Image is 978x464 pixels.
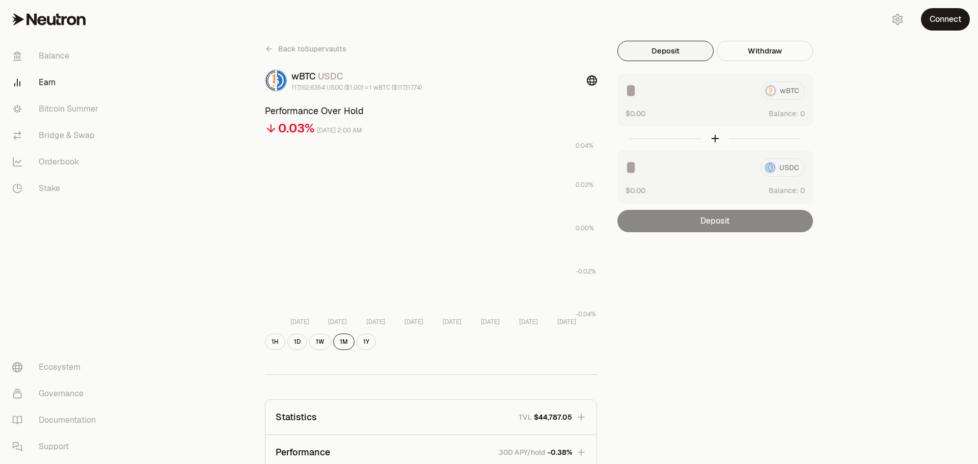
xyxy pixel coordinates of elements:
[278,44,346,54] span: Back to Supervaults
[519,412,532,422] p: TVL
[576,224,594,232] tspan: 0.00%
[769,185,798,196] span: Balance:
[265,41,346,57] a: Back toSupervaults
[276,410,317,424] p: Statistics
[357,334,376,350] button: 1Y
[4,433,110,460] a: Support
[769,108,798,119] span: Balance:
[333,334,355,350] button: 1M
[534,412,572,422] span: $44,787.05
[443,318,461,326] tspan: [DATE]
[576,310,596,318] tspan: -0.04%
[921,8,970,31] button: Connect
[717,41,813,61] button: Withdraw
[276,445,330,459] p: Performance
[617,41,714,61] button: Deposit
[366,318,385,326] tspan: [DATE]
[266,70,275,91] img: wBTC Logo
[4,354,110,380] a: Ecosystem
[499,447,546,457] p: 30D APY/hold
[317,125,362,137] div: [DATE] 2:00 AM
[576,267,596,276] tspan: -0.02%
[265,400,596,434] button: StatisticsTVL$44,787.05
[481,318,500,326] tspan: [DATE]
[291,69,422,84] div: wBTC
[278,120,315,137] div: 0.03%
[291,84,422,92] div: 117,162.6354 USDC ($1.00) = 1 wBTC ($117,117.74)
[519,318,538,326] tspan: [DATE]
[404,318,423,326] tspan: [DATE]
[318,70,343,82] span: USDC
[277,70,286,91] img: USDC Logo
[4,69,110,96] a: Earn
[4,407,110,433] a: Documentation
[4,175,110,202] a: Stake
[265,334,285,350] button: 1H
[4,96,110,122] a: Bitcoin Summer
[548,447,572,457] span: -0.38%
[265,104,597,118] h3: Performance Over Hold
[4,380,110,407] a: Governance
[626,185,645,196] button: $0.00
[287,334,307,350] button: 1D
[290,318,309,326] tspan: [DATE]
[328,318,347,326] tspan: [DATE]
[557,318,576,326] tspan: [DATE]
[4,122,110,149] a: Bridge & Swap
[309,334,331,350] button: 1W
[576,181,593,189] tspan: 0.02%
[576,142,593,150] tspan: 0.04%
[4,149,110,175] a: Orderbook
[626,108,645,119] button: $0.00
[4,43,110,69] a: Balance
